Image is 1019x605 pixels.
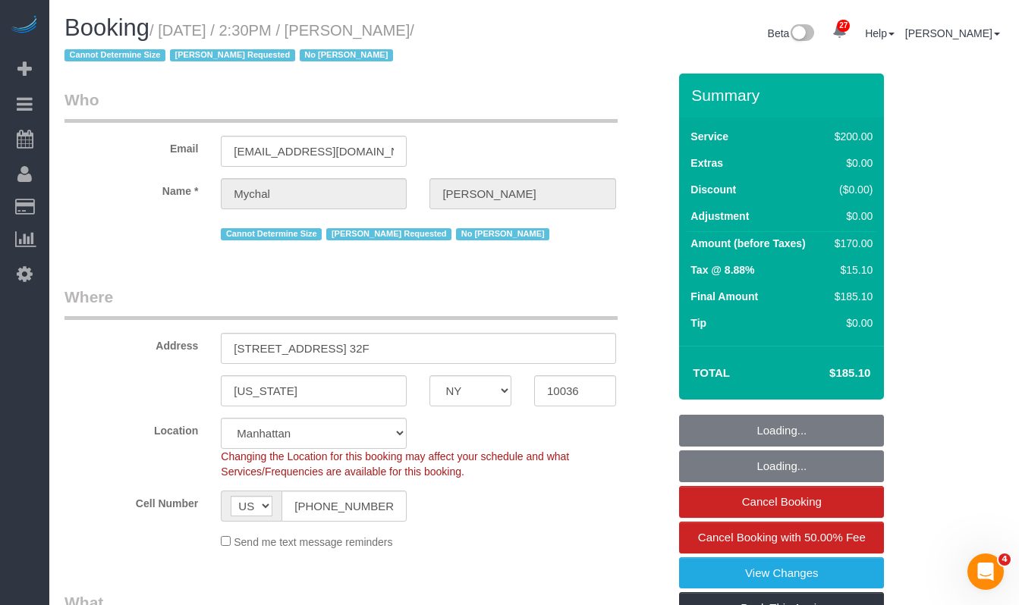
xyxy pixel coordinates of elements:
label: Tax @ 8.88% [690,262,754,277]
label: Discount [690,182,736,197]
label: Email [53,136,209,156]
input: Email [221,136,407,167]
span: 4 [999,553,1011,566]
iframe: Intercom live chat [967,553,1004,590]
span: No [PERSON_NAME] [456,228,549,240]
legend: Who [64,89,618,123]
img: Automaid Logo [9,15,39,36]
input: Zip Code [534,375,616,406]
span: 27 [837,20,850,32]
label: Final Amount [690,289,758,304]
div: ($0.00) [829,182,873,197]
label: Location [53,418,209,438]
label: Extras [690,155,723,171]
span: Changing the Location for this booking may affect your schedule and what Services/Frequencies are... [221,450,569,478]
a: Help [865,27,895,39]
label: Cell Number [53,491,209,511]
h4: $185.10 [784,367,870,380]
div: $0.00 [829,315,873,331]
input: City [221,375,407,406]
h3: Summary [691,86,876,104]
div: $185.10 [829,289,873,304]
img: New interface [789,24,814,44]
div: $0.00 [829,208,873,224]
span: Send me text message reminders [234,536,392,548]
span: / [64,22,414,64]
legend: Where [64,286,618,320]
a: Beta [768,27,815,39]
span: Cannot Determine Size [64,49,165,61]
a: Cancel Booking [679,486,884,518]
div: $200.00 [829,129,873,144]
input: Last Name [429,178,615,209]
div: $0.00 [829,155,873,171]
a: 27 [825,15,854,49]
span: Cannot Determine Size [221,228,322,240]
a: [PERSON_NAME] [905,27,1000,39]
span: Cancel Booking with 50.00% Fee [698,531,866,544]
small: / [DATE] / 2:30PM / [PERSON_NAME] [64,22,414,64]
input: First Name [221,178,407,209]
div: $170.00 [829,236,873,251]
div: $15.10 [829,262,873,277]
span: No [PERSON_NAME] [300,49,393,61]
span: [PERSON_NAME] Requested [170,49,295,61]
span: Booking [64,14,149,41]
label: Amount (before Taxes) [690,236,805,251]
strong: Total [693,366,730,379]
input: Cell Number [281,491,407,522]
a: View Changes [679,557,884,589]
label: Address [53,333,209,353]
span: [PERSON_NAME] Requested [326,228,451,240]
a: Cancel Booking with 50.00% Fee [679,522,884,553]
label: Name * [53,178,209,199]
label: Service [690,129,728,144]
label: Adjustment [690,208,749,224]
label: Tip [690,315,706,331]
